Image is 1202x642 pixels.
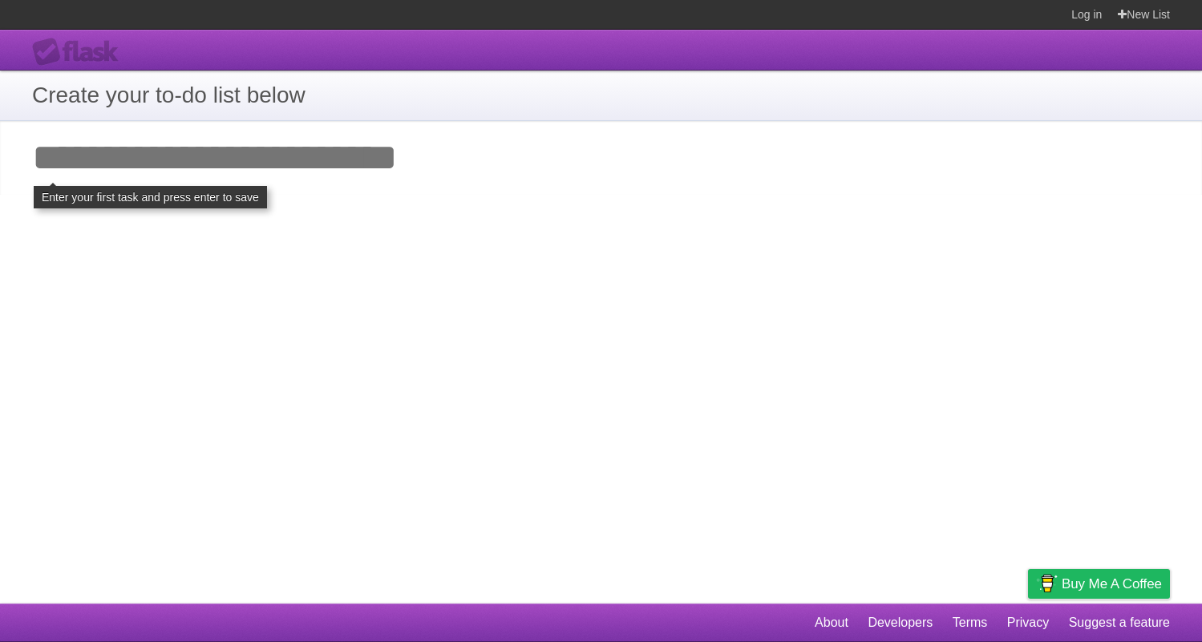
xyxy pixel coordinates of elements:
[32,79,1170,112] h1: Create your to-do list below
[1036,570,1058,597] img: Buy me a coffee
[1069,608,1170,638] a: Suggest a feature
[868,608,933,638] a: Developers
[1028,569,1170,599] a: Buy me a coffee
[953,608,988,638] a: Terms
[1062,570,1162,598] span: Buy me a coffee
[1007,608,1049,638] a: Privacy
[32,38,128,67] div: Flask
[815,608,848,638] a: About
